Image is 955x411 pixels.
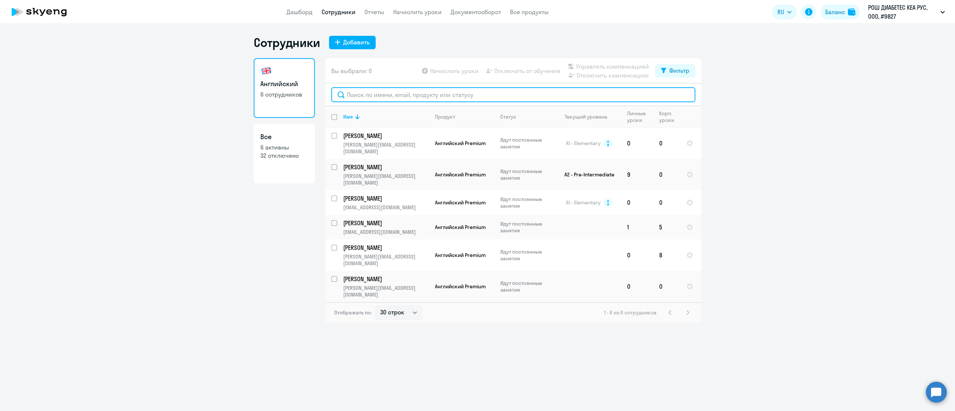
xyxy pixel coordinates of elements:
a: [PERSON_NAME] [343,132,429,140]
a: Начислить уроки [393,8,442,16]
td: 0 [621,239,653,271]
img: balance [848,8,855,16]
p: [PERSON_NAME] [343,132,428,140]
img: english [260,65,272,77]
td: 0 [621,190,653,215]
td: 0 [653,271,680,302]
td: 0 [621,271,653,302]
h1: Сотрудники [254,35,320,50]
td: 1 [621,215,653,239]
div: Продукт [435,113,455,120]
a: [PERSON_NAME] [343,244,429,252]
p: [PERSON_NAME] [343,219,428,227]
span: Английский Premium [435,140,486,147]
input: Поиск по имени, email, продукту или статусу [331,87,695,102]
div: Личные уроки [627,110,648,123]
p: [PERSON_NAME][EMAIL_ADDRESS][DOMAIN_NAME] [343,285,429,298]
span: A1 - Elementary [566,140,601,147]
div: Статус [500,113,516,120]
td: A2 - Pre-Intermediate [552,159,621,190]
td: 5 [653,215,680,239]
td: 9 [621,159,653,190]
button: РОШ ДИАБЕТЕС КЕА РУС, ООО, #9827 [864,3,949,21]
a: Отчеты [364,8,384,16]
td: 0 [653,159,680,190]
p: Идут постоянные занятия [500,280,551,293]
div: Имя [343,113,353,120]
a: Документооборот [451,8,501,16]
a: Сотрудники [322,8,356,16]
button: RU [772,4,797,19]
p: РОШ ДИАБЕТЕС КЕА РУС, ООО, #9827 [868,3,937,21]
a: Все продукты [510,8,549,16]
div: Имя [343,113,429,120]
p: 32 отключено [260,151,308,160]
p: [PERSON_NAME][EMAIL_ADDRESS][DOMAIN_NAME] [343,253,429,267]
p: [PERSON_NAME][EMAIL_ADDRESS][DOMAIN_NAME] [343,141,429,155]
div: Баланс [825,7,845,16]
button: Фильтр [655,64,695,78]
p: Идут постоянные занятия [500,220,551,234]
a: Все6 активны32 отключено [254,124,315,183]
span: Английский Premium [435,224,486,230]
span: 1 - 6 из 6 сотрудников [604,309,657,316]
td: 8 [653,239,680,271]
div: Продукт [435,113,494,120]
a: [PERSON_NAME] [343,163,429,171]
span: A1 - Elementary [566,199,601,206]
button: Добавить [329,36,376,49]
a: Английский6 сотрудников [254,58,315,118]
span: Вы выбрали: 0 [331,66,372,75]
p: Идут постоянные занятия [500,137,551,150]
p: [EMAIL_ADDRESS][DOMAIN_NAME] [343,204,429,211]
span: Английский Premium [435,171,486,178]
div: Статус [500,113,551,120]
td: 0 [653,190,680,215]
h3: Все [260,132,308,142]
p: [PERSON_NAME][EMAIL_ADDRESS][DOMAIN_NAME] [343,173,429,186]
button: Балансbalance [821,4,860,19]
div: Личные уроки [627,110,653,123]
td: 0 [621,128,653,159]
p: [PERSON_NAME] [343,275,428,283]
span: Отображать по: [334,309,372,316]
p: Идут постоянные занятия [500,248,551,262]
span: Английский Premium [435,199,486,206]
div: Текущий уровень [565,113,607,120]
td: 0 [653,128,680,159]
p: 6 сотрудников [260,90,308,98]
div: Фильтр [669,66,689,75]
div: Текущий уровень [558,113,621,120]
p: Идут постоянные занятия [500,196,551,209]
p: Идут постоянные занятия [500,168,551,181]
p: [EMAIL_ADDRESS][DOMAIN_NAME] [343,229,429,235]
span: Английский Premium [435,252,486,258]
div: Корп. уроки [659,110,680,123]
a: [PERSON_NAME] [343,219,429,227]
p: 6 активны [260,143,308,151]
div: Корп. уроки [659,110,675,123]
span: Английский Premium [435,283,486,290]
a: [PERSON_NAME] [343,275,429,283]
p: [PERSON_NAME] [343,163,428,171]
h3: Английский [260,79,308,89]
a: [PERSON_NAME] [343,194,429,203]
span: RU [777,7,784,16]
a: Дашборд [286,8,313,16]
p: [PERSON_NAME] [343,194,428,203]
p: [PERSON_NAME] [343,244,428,252]
div: Добавить [343,38,370,47]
